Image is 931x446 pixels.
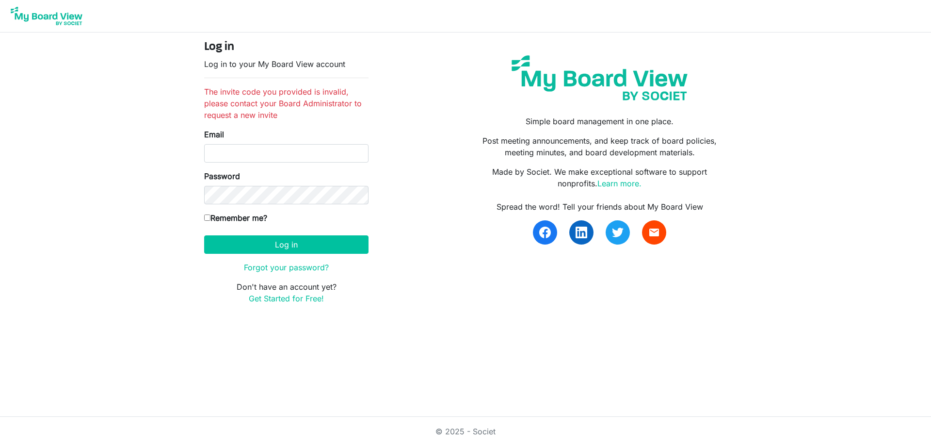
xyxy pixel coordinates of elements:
a: © 2025 - Societ [435,427,496,436]
p: Log in to your My Board View account [204,58,369,70]
p: Simple board management in one place. [473,116,727,127]
p: Post meeting announcements, and keep track of board policies, meeting minutes, and board developm... [473,135,727,158]
p: Made by Societ. We make exceptional software to support nonprofits. [473,166,727,189]
h4: Log in [204,40,369,54]
label: Email [204,129,224,140]
div: Spread the word! Tell your friends about My Board View [473,201,727,213]
img: my-board-view-societ.svg [504,48,695,108]
img: My Board View Logo [8,4,85,28]
a: email [642,220,666,245]
label: Remember me? [204,212,267,224]
li: The invite code you provided is invalid, please contact your Board Administrator to request a new... [204,86,369,121]
img: twitter.svg [612,227,624,238]
span: email [648,227,660,238]
p: Don't have an account yet? [204,281,369,304]
button: Log in [204,235,369,254]
a: Learn more. [597,179,642,188]
input: Remember me? [204,215,210,221]
label: Password [204,170,240,182]
a: Get Started for Free! [249,294,324,303]
img: facebook.svg [539,227,551,238]
a: Forgot your password? [244,263,329,272]
img: linkedin.svg [576,227,587,238]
